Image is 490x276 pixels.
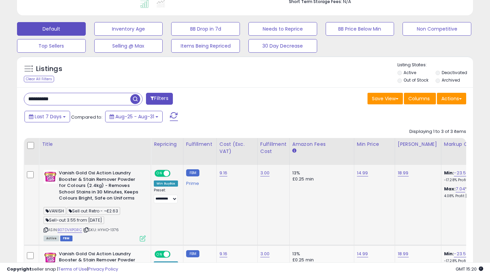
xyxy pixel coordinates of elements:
div: Displaying 1 to 3 of 3 items [409,128,466,135]
div: Clear All Filters [24,76,54,82]
div: Title [42,141,148,148]
span: | SKU: HYHO-1376 [83,227,119,232]
span: VANISH [44,207,66,215]
button: Inventory Age [94,22,163,36]
button: Needs to Reprice [248,22,317,36]
label: Out of Stock [404,77,428,83]
small: FBM [186,250,199,257]
a: 18.99 [398,251,409,257]
span: ON [155,171,164,176]
div: £0.25 min [292,176,349,182]
label: Archived [442,77,460,83]
div: Cost (Exc. VAT) [219,141,255,155]
button: Filters [146,93,173,105]
div: [PERSON_NAME] [398,141,438,148]
b: Min: [444,251,454,257]
span: OFF [169,251,180,257]
button: BB Price Below Min [326,22,394,36]
button: Selling @ Max [94,39,163,53]
a: 3.00 [260,251,270,257]
span: 2025-09-8 15:20 GMT [456,266,483,272]
b: Vanish Gold Oxi Action Laundry Booster & Stain Remover Powder for Colours (2.4kg) - Removes Schoo... [59,170,142,203]
button: Items Being Repriced [171,39,240,53]
a: 18.99 [398,170,409,176]
div: Fulfillment [186,141,214,148]
div: 13% [292,170,349,176]
button: BB Drop in 7d [171,22,240,36]
a: 3.00 [260,170,270,176]
img: 51u7BVYQTZL._SL40_.jpg [44,251,57,264]
span: Aug-25 - Aug-31 [115,113,154,120]
button: 30 Day Decrease [248,39,317,53]
h5: Listings [36,64,62,74]
a: 9.16 [219,170,228,176]
div: 13% [292,251,349,257]
span: Sell out Retro - ¬£2.63 [67,207,120,215]
div: ASIN: [44,170,146,240]
a: -23.56 [454,170,469,176]
label: Deactivated [442,70,467,75]
div: Repricing [154,141,180,148]
div: Preset: [154,188,178,203]
span: FBM [60,236,72,241]
a: Privacy Policy [88,266,118,272]
button: Last 7 Days [24,111,70,122]
b: Min: [444,170,454,176]
div: Min Price [357,141,392,148]
a: 14.99 [357,170,368,176]
div: Prime [186,178,211,186]
span: Compared to: [71,114,102,120]
a: 9.16 [219,251,228,257]
span: ON [155,251,164,257]
img: 51u7BVYQTZL._SL40_.jpg [44,170,57,184]
button: Non Competitive [403,22,471,36]
button: Save View [367,93,403,104]
small: Amazon Fees. [292,148,296,154]
b: Max: [444,186,456,192]
span: All listings currently available for purchase on Amazon [44,236,59,241]
span: Sell-out 3.55 from [DATE] [44,216,104,224]
label: Active [404,70,416,75]
div: Win BuyBox [154,180,178,187]
a: B07DVXPGRC [58,227,82,233]
button: Actions [437,93,466,104]
a: 7.04 [456,186,465,192]
span: OFF [169,171,180,176]
span: Columns [408,95,430,102]
div: Fulfillment Cost [260,141,287,155]
small: FBM [186,169,199,176]
a: Terms of Use [58,266,87,272]
a: 14.99 [357,251,368,257]
p: Listing States: [397,62,473,68]
button: Default [17,22,86,36]
button: Aug-25 - Aug-31 [105,111,163,122]
a: -23.56 [454,251,469,257]
strong: Copyright [7,266,32,272]
div: Amazon Fees [292,141,351,148]
button: Columns [404,93,436,104]
button: Top Sellers [17,39,86,53]
div: seller snap | | [7,266,118,273]
span: Last 7 Days [35,113,62,120]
